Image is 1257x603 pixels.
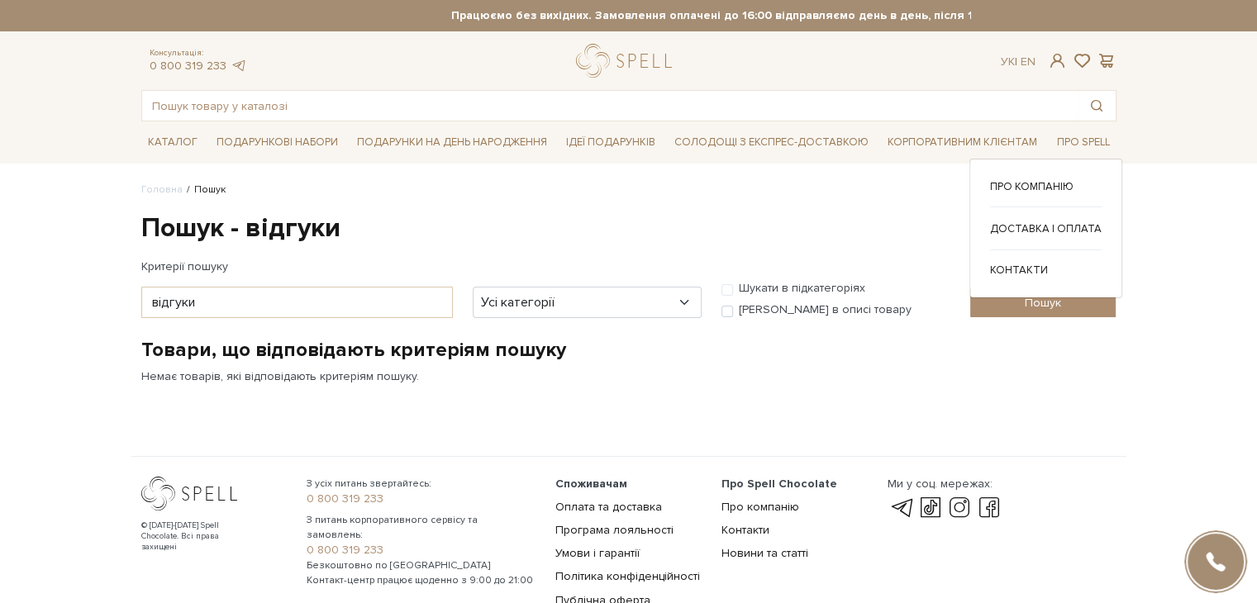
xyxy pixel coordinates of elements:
[721,500,799,514] a: Про компанію
[307,558,536,573] span: Безкоштовно по [GEOGRAPHIC_DATA]
[231,59,247,73] a: telegram
[307,477,536,491] span: З усіх питань звертайтесь:
[1001,55,1036,69] div: Ук
[1021,55,1036,69] a: En
[150,48,247,59] span: Консультація:
[945,498,974,518] a: instagram
[141,252,228,281] label: Критерії пошуку
[1050,130,1116,155] span: Про Spell
[739,281,865,296] label: Шукати в підкатегоріях
[990,263,1102,278] a: Контакти
[555,546,640,560] a: Умови і гарантії
[141,211,1117,246] h1: Пошук - відгуки
[307,543,536,558] a: 0 800 319 233
[141,337,1117,363] h2: Товари, що відповідають критеріям пошуку
[721,523,769,537] a: Контакти
[721,546,808,560] a: Новини та статті
[555,569,700,583] a: Політика конфіденційності
[210,130,345,155] span: Подарункові набори
[307,573,536,588] span: Контакт-центр працює щоденно з 9:00 до 21:00
[141,369,1117,384] p: Немає товарів, які відповідають критеріям пошуку.
[887,477,1002,491] div: Ми у соц. мережах:
[917,498,945,518] a: tik-tok
[1015,55,1017,69] span: |
[307,491,536,506] a: 0 800 319 233
[555,477,627,491] span: Споживачам
[881,128,1044,156] a: Корпоративним клієнтам
[1078,91,1116,121] button: Пошук товару у каталозі
[721,477,837,491] span: Про Spell Chocolate
[142,91,1078,121] input: Пошук товару у каталозі
[307,513,536,543] span: З питань корпоративного сервісу та замовлень:
[141,287,453,318] input: Ключові слова
[975,498,1003,518] a: facebook
[350,130,554,155] span: Подарунки на День народження
[559,130,662,155] span: Ідеї подарунків
[739,302,912,317] label: [PERSON_NAME] в описі товару
[150,59,226,73] a: 0 800 319 233
[970,288,1117,317] input: Пошук
[555,523,674,537] a: Програма лояльності
[141,130,204,155] span: Каталог
[969,159,1122,298] div: Каталог
[990,179,1102,194] a: Про компанію
[668,128,875,156] a: Солодощі з експрес-доставкою
[555,500,662,514] a: Оплата та доставка
[183,183,226,197] li: Пошук
[141,520,253,553] div: © [DATE]-[DATE] Spell Chocolate. Всі права захищені
[141,183,183,196] a: Головна
[721,306,733,317] input: [PERSON_NAME] в описі товару
[576,44,679,78] a: logo
[887,498,915,518] a: telegram
[990,221,1102,236] a: Доставка і оплата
